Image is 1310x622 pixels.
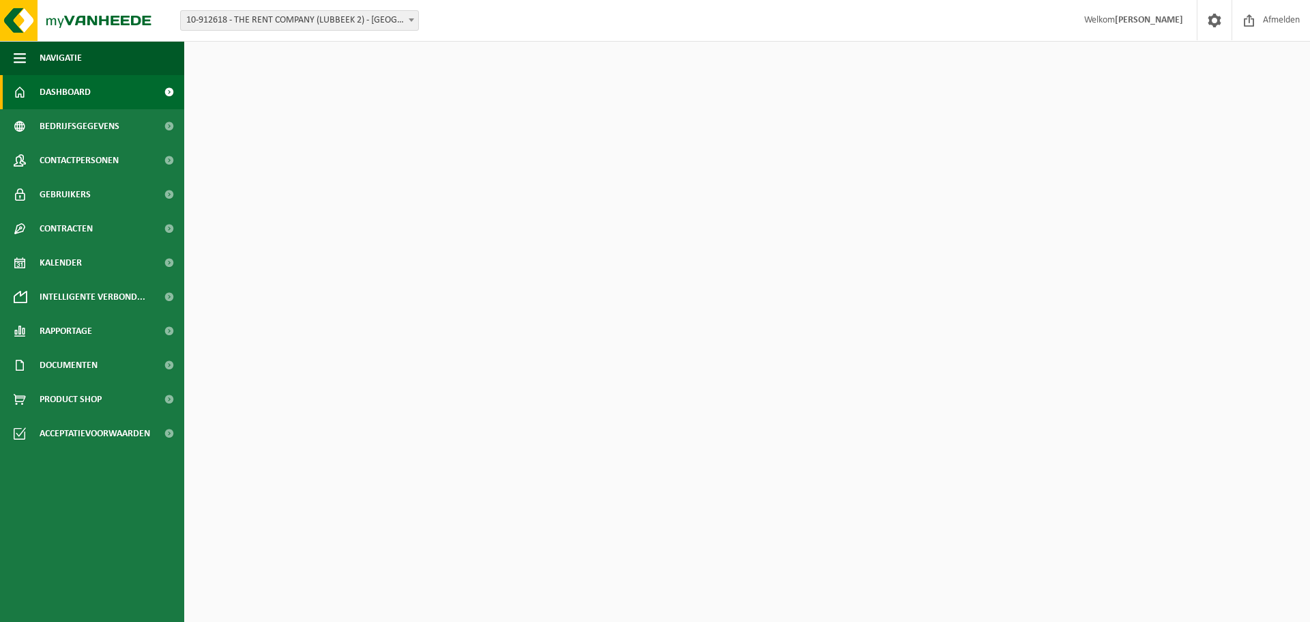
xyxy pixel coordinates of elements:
span: Intelligente verbond... [40,280,145,314]
strong: [PERSON_NAME] [1115,15,1183,25]
span: Dashboard [40,75,91,109]
span: Acceptatievoorwaarden [40,416,150,451]
span: Product Shop [40,382,102,416]
span: Gebruikers [40,178,91,212]
span: Contracten [40,212,93,246]
span: Documenten [40,348,98,382]
span: 10-912618 - THE RENT COMPANY (LUBBEEK 2) - LUBBEEK [181,11,418,30]
span: 10-912618 - THE RENT COMPANY (LUBBEEK 2) - LUBBEEK [180,10,419,31]
span: Kalender [40,246,82,280]
span: Contactpersonen [40,143,119,178]
span: Navigatie [40,41,82,75]
span: Bedrijfsgegevens [40,109,119,143]
span: Rapportage [40,314,92,348]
